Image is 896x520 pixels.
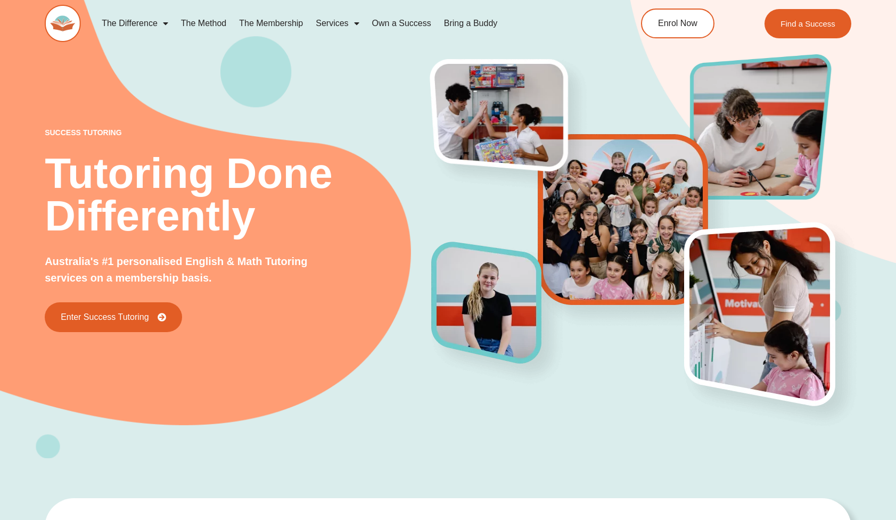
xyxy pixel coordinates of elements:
[765,9,851,38] a: Find a Success
[45,129,432,136] p: success tutoring
[309,11,365,36] a: Services
[95,11,175,36] a: The Difference
[843,469,896,520] iframe: Chat Widget
[438,11,504,36] a: Bring a Buddy
[45,152,432,237] h2: Tutoring Done Differently
[641,9,714,38] a: Enrol Now
[658,19,697,28] span: Enrol Now
[175,11,233,36] a: The Method
[780,20,835,28] span: Find a Success
[233,11,309,36] a: The Membership
[45,253,327,286] p: Australia's #1 personalised English & Math Tutoring services on a membership basis.
[95,11,595,36] nav: Menu
[366,11,438,36] a: Own a Success
[61,313,149,321] span: Enter Success Tutoring
[45,302,182,332] a: Enter Success Tutoring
